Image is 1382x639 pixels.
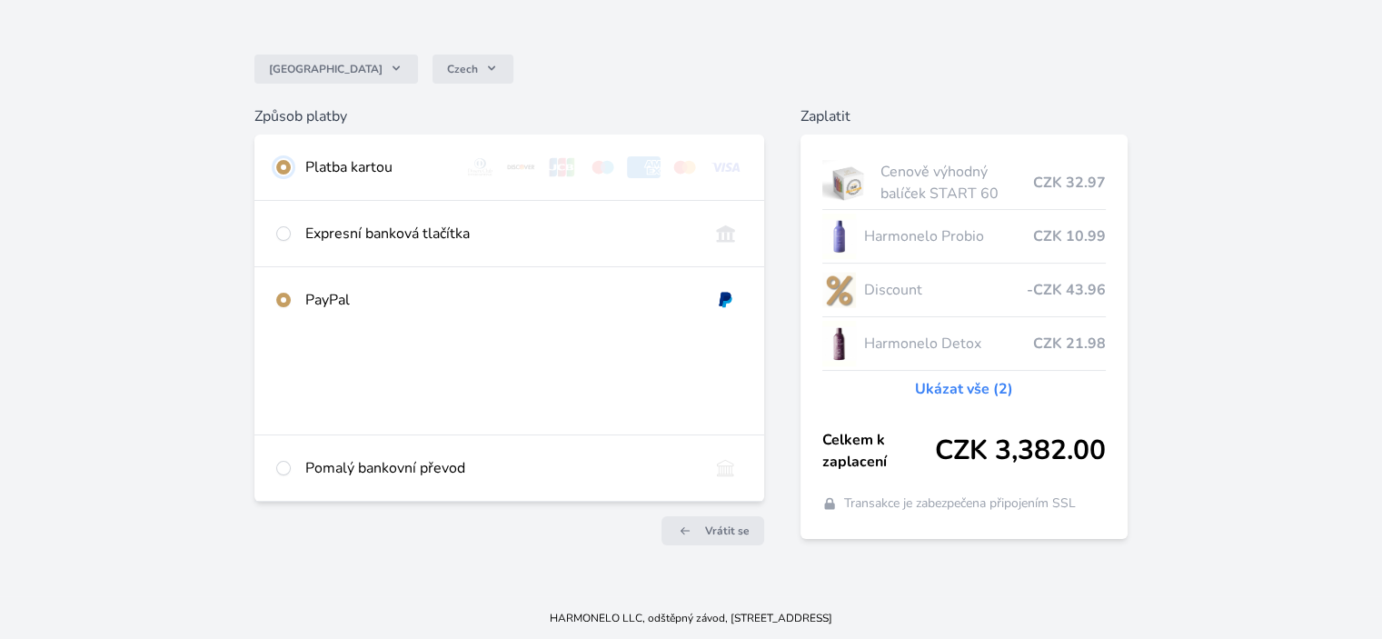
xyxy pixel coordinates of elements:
[254,105,763,127] h6: Způsob platby
[915,378,1013,400] a: Ukázat vše (2)
[627,156,661,178] img: amex.svg
[822,160,874,205] img: start.jpg
[305,289,693,311] div: PayPal
[709,289,742,311] img: paypal.svg
[254,55,418,84] button: [GEOGRAPHIC_DATA]
[1033,225,1106,247] span: CZK 10.99
[844,494,1076,513] span: Transakce je zabezpečena připojením SSL
[447,62,478,76] span: Czech
[822,267,857,313] img: discount-lo.png
[863,333,1032,354] span: Harmonelo Detox
[668,156,701,178] img: mc.svg
[269,62,383,76] span: [GEOGRAPHIC_DATA]
[586,156,620,178] img: maestro.svg
[822,214,857,259] img: CLEAN_PROBIO_se_stinem_x-lo.jpg
[276,354,741,398] iframe: PayPal-paypal
[305,457,693,479] div: Pomalý bankovní převod
[463,156,497,178] img: diners.svg
[1033,333,1106,354] span: CZK 21.98
[822,321,857,366] img: DETOX_se_stinem_x-lo.jpg
[661,516,764,545] a: Vrátit se
[305,223,693,245] div: Expresní banková tlačítka
[822,429,935,473] span: Celkem k zaplacení
[432,55,513,84] button: Czech
[709,457,742,479] img: bankTransfer_IBAN.svg
[863,225,1032,247] span: Harmonelo Probio
[705,524,750,538] span: Vrátit se
[880,161,1032,205] span: Cenově výhodný balíček START 60
[1027,279,1106,301] span: -CZK 43.96
[709,223,742,245] img: onlineBanking_CZ.svg
[1033,172,1106,194] span: CZK 32.97
[504,156,538,178] img: discover.svg
[863,279,1026,301] span: Discount
[800,105,1128,127] h6: Zaplatit
[709,156,742,178] img: visa.svg
[305,156,449,178] div: Platba kartou
[935,434,1106,467] span: CZK 3,382.00
[545,156,579,178] img: jcb.svg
